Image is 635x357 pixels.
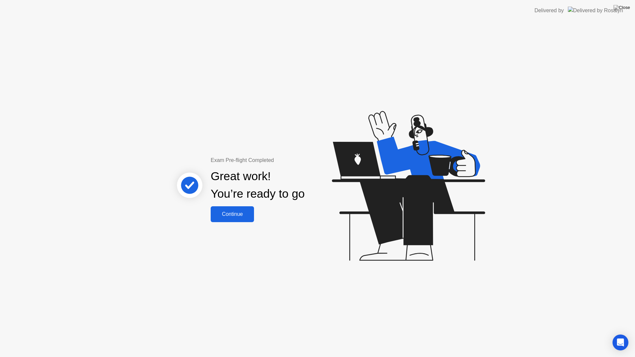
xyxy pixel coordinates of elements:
div: Exam Pre-flight Completed [211,156,347,164]
div: Open Intercom Messenger [613,335,628,350]
img: Close [614,5,630,10]
div: Delivered by [534,7,564,15]
div: Great work! You’re ready to go [211,168,305,203]
button: Continue [211,206,254,222]
img: Delivered by Rosalyn [568,7,623,14]
div: Continue [213,211,252,217]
